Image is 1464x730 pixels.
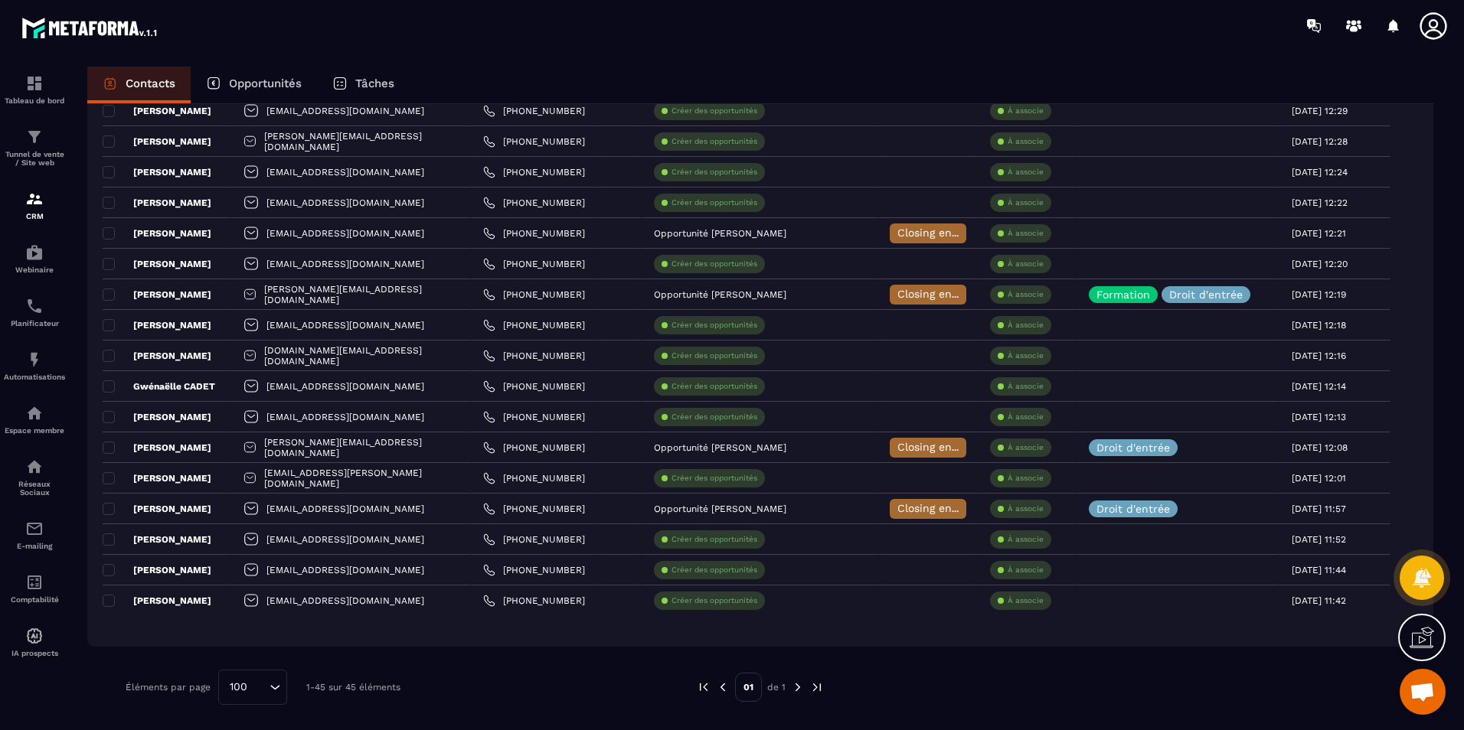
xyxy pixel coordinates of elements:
[103,411,211,423] p: [PERSON_NAME]
[103,288,211,301] p: [PERSON_NAME]
[103,595,211,607] p: [PERSON_NAME]
[767,681,786,693] p: de 1
[4,480,65,497] p: Réseaux Sociaux
[672,167,757,178] p: Créer des opportunités
[672,473,757,484] p: Créer des opportunités
[1096,442,1170,453] p: Droit d'entrée
[483,503,585,515] a: [PHONE_NUMBER]
[317,67,410,103] a: Tâches
[1292,381,1346,392] p: [DATE] 12:14
[4,373,65,381] p: Automatisations
[4,562,65,615] a: accountantaccountantComptabilité
[25,297,44,315] img: scheduler
[791,680,805,694] img: next
[483,472,585,484] a: [PHONE_NUMBER]
[483,533,585,546] a: [PHONE_NUMBER]
[672,412,757,422] p: Créer des opportunités
[87,67,191,103] a: Contacts
[191,67,317,103] a: Opportunités
[4,393,65,446] a: automationsautomationsEspace membre
[1292,320,1346,331] p: [DATE] 12:18
[1292,106,1348,116] p: [DATE] 12:29
[1400,669,1446,715] a: Ouvrir le chat
[25,128,44,146] img: formation
[1292,473,1346,484] p: [DATE] 12:01
[897,502,985,514] span: Closing en cours
[4,212,65,220] p: CRM
[224,679,253,696] span: 100
[25,573,44,591] img: accountant
[4,178,65,232] a: formationformationCRM
[25,627,44,645] img: automations
[4,649,65,657] p: IA prospects
[103,105,211,117] p: [PERSON_NAME]
[229,77,302,90] p: Opportunités
[1169,289,1243,300] p: Droit d'entrée
[483,564,585,576] a: [PHONE_NUMBER]
[1008,350,1044,361] p: À associe
[1008,504,1044,514] p: À associe
[897,441,985,453] span: Closing en cours
[1292,350,1346,361] p: [DATE] 12:16
[483,442,585,454] a: [PHONE_NUMBER]
[1008,197,1044,208] p: À associe
[1008,412,1044,422] p: À associe
[483,411,585,423] a: [PHONE_NUMBER]
[103,166,211,178] p: [PERSON_NAME]
[1292,412,1346,422] p: [DATE] 12:13
[654,504,786,514] p: Opportunité [PERSON_NAME]
[25,243,44,262] img: automations
[483,227,585,240] a: [PHONE_NUMBER]
[126,77,175,90] p: Contacts
[483,350,585,362] a: [PHONE_NUMBER]
[4,232,65,285] a: automationsautomationsWebinaire
[1008,381,1044,392] p: À associe
[483,105,585,117] a: [PHONE_NUMBER]
[672,350,757,361] p: Créer des opportunités
[4,426,65,435] p: Espace membre
[672,381,757,392] p: Créer des opportunités
[654,442,786,453] p: Opportunité [PERSON_NAME]
[25,350,44,369] img: automations
[103,442,211,454] p: [PERSON_NAME]
[1008,289,1044,300] p: À associe
[1008,320,1044,331] p: À associe
[25,74,44,93] img: formation
[1008,595,1044,606] p: À associe
[1008,442,1044,453] p: À associe
[483,380,585,393] a: [PHONE_NUMBER]
[1292,167,1348,178] p: [DATE] 12:24
[716,680,730,694] img: prev
[25,190,44,208] img: formation
[1292,442,1348,453] p: [DATE] 12:08
[1292,228,1346,239] p: [DATE] 12:21
[25,404,44,422] img: automations
[1292,289,1346,300] p: [DATE] 12:19
[483,197,585,209] a: [PHONE_NUMBER]
[483,595,585,607] a: [PHONE_NUMBER]
[103,472,211,484] p: [PERSON_NAME]
[1096,504,1170,514] p: Droit d'entrée
[483,319,585,331] a: [PHONE_NUMBER]
[1292,595,1346,606] p: [DATE] 11:42
[672,565,757,575] p: Créer des opportunités
[103,564,211,576] p: [PERSON_NAME]
[4,446,65,508] a: social-networksocial-networkRéseaux Sociaux
[25,520,44,538] img: email
[654,289,786,300] p: Opportunité [PERSON_NAME]
[103,197,211,209] p: [PERSON_NAME]
[810,680,824,694] img: next
[355,77,394,90] p: Tâches
[218,670,287,705] div: Search for option
[483,166,585,178] a: [PHONE_NUMBER]
[21,14,159,41] img: logo
[672,320,757,331] p: Créer des opportunités
[735,673,762,702] p: 01
[483,288,585,301] a: [PHONE_NUMBER]
[1096,289,1150,300] p: Formation
[103,319,211,331] p: [PERSON_NAME]
[1292,259,1348,269] p: [DATE] 12:20
[1292,136,1348,147] p: [DATE] 12:28
[1292,534,1346,545] p: [DATE] 11:52
[672,534,757,545] p: Créer des opportunités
